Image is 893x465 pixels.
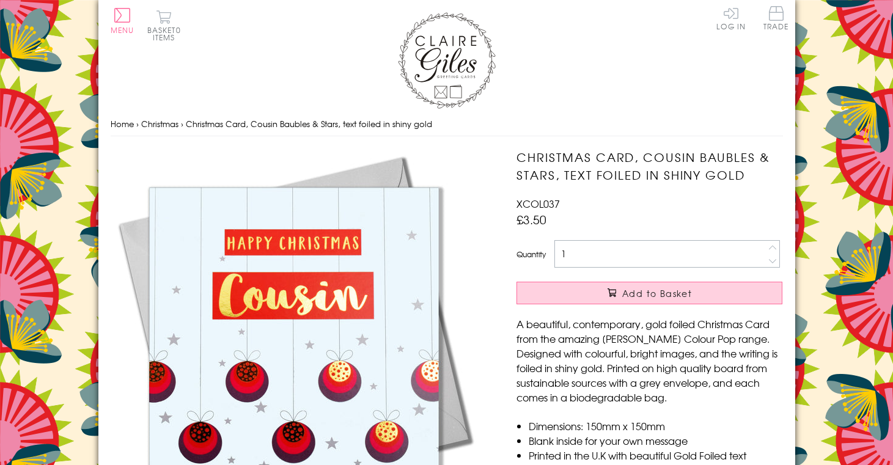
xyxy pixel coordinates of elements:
[516,148,782,184] h1: Christmas Card, Cousin Baubles & Stars, text foiled in shiny gold
[763,6,789,30] span: Trade
[111,24,134,35] span: Menu
[153,24,181,43] span: 0 items
[529,448,782,463] li: Printed in the U.K with beautiful Gold Foiled text
[111,112,783,137] nav: breadcrumbs
[516,317,782,405] p: A beautiful, contemporary, gold foiled Christmas Card from the amazing [PERSON_NAME] Colour Pop r...
[111,8,134,34] button: Menu
[516,249,546,260] label: Quantity
[529,419,782,433] li: Dimensions: 150mm x 150mm
[111,118,134,130] a: Home
[181,118,183,130] span: ›
[141,118,178,130] a: Christmas
[136,118,139,130] span: ›
[763,6,789,32] a: Trade
[516,211,546,228] span: £3.50
[716,6,746,30] a: Log In
[398,12,496,109] img: Claire Giles Greetings Cards
[147,10,181,41] button: Basket0 items
[516,196,560,211] span: XCOL037
[186,118,432,130] span: Christmas Card, Cousin Baubles & Stars, text foiled in shiny gold
[622,287,692,299] span: Add to Basket
[516,282,782,304] button: Add to Basket
[529,433,782,448] li: Blank inside for your own message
